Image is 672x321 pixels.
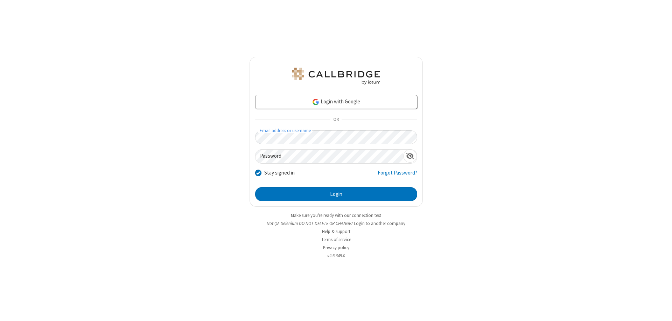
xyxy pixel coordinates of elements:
a: Terms of service [321,237,351,243]
label: Stay signed in [264,169,295,177]
a: Help & support [322,228,350,234]
a: Forgot Password? [378,169,417,182]
input: Password [255,150,403,163]
a: Privacy policy [323,245,349,251]
li: Not QA Selenium DO NOT DELETE OR CHANGE? [250,220,423,227]
img: google-icon.png [312,98,320,106]
li: v2.6.349.0 [250,252,423,259]
button: Login [255,187,417,201]
img: QA Selenium DO NOT DELETE OR CHANGE [290,68,381,84]
span: OR [330,115,342,125]
a: Login with Google [255,95,417,109]
a: Make sure you're ready with our connection test [291,212,381,218]
input: Email address or username [255,130,417,144]
button: Login to another company [354,220,405,227]
div: Show password [403,150,417,163]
